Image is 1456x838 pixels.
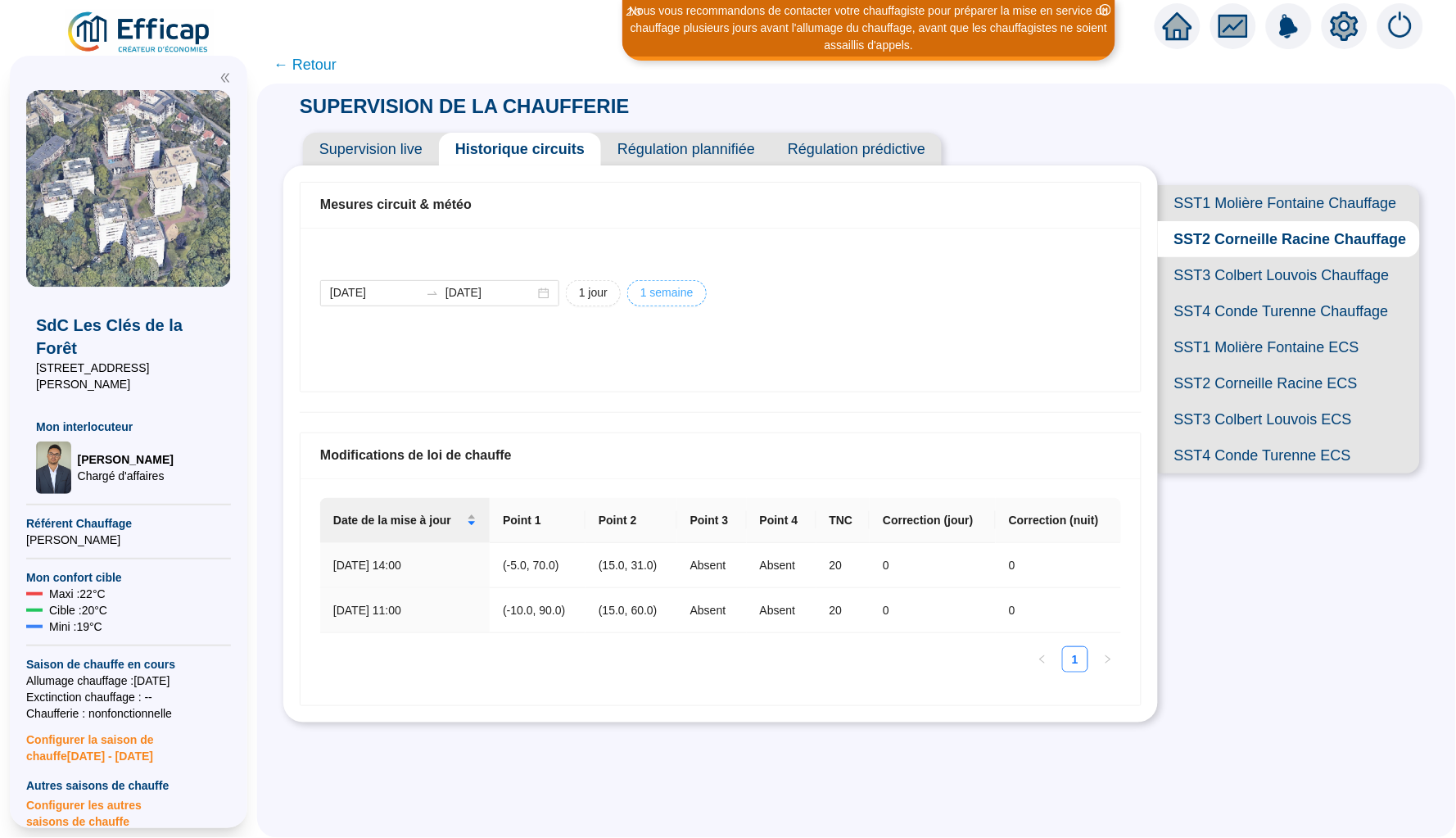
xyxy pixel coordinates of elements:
span: ← Retour [274,53,337,76]
td: [DATE] 11:00 [320,588,490,633]
td: 0 [870,588,996,633]
th: Point 2 [586,498,677,543]
td: (-10.0, 90.0) [490,588,586,633]
span: [PERSON_NAME] [26,532,231,548]
span: to [426,287,439,300]
span: home [1163,11,1192,41]
th: Date de la mise à jour [320,498,490,543]
button: right [1095,646,1121,673]
span: [PERSON_NAME] [78,451,174,468]
span: [STREET_ADDRESS][PERSON_NAME] [36,360,221,392]
th: TNC [816,498,870,543]
span: 1 semaine [640,284,694,301]
button: 1 jour [566,280,621,306]
span: Mon interlocuteur [36,419,221,435]
img: alerts [1377,3,1423,49]
td: (15.0, 60.0) [586,588,677,633]
li: Previous Page [1029,646,1056,673]
img: Chargé d'affaires [36,442,71,494]
td: 0 [870,543,996,588]
td: 20 [816,588,870,633]
span: Allumage chauffage : [DATE] [26,673,231,689]
th: Point 4 [747,498,816,543]
a: 1 [1063,647,1087,672]
td: 0 [996,588,1121,633]
td: Absent [677,588,747,633]
td: 20 [816,543,870,588]
input: Date de début [330,284,419,301]
td: (-5.0, 70.0) [490,543,586,588]
span: SST1 Molière Fontaine ECS [1158,329,1420,365]
span: Chaufferie : non fonctionnelle [26,705,231,722]
span: fund [1219,11,1248,41]
span: Référent Chauffage [26,515,231,532]
th: Point 1 [490,498,586,543]
span: Historique circuits [439,133,601,165]
div: Modifications de loi de chauffe [320,446,1121,465]
div: Nous vous recommandons de contacter votre chauffagiste pour préparer la mise en service du chauff... [625,2,1113,54]
span: Saison de chauffe en cours [26,656,231,673]
th: Point 3 [677,498,747,543]
li: Next Page [1095,646,1121,673]
span: SST3 Colbert Louvois ECS [1158,401,1420,437]
td: (15.0, 31.0) [586,543,677,588]
span: Cible : 20 °C [49,602,107,618]
span: SST4 Conde Turenne Chauffage [1158,293,1420,329]
span: SST4 Conde Turenne ECS [1158,437,1420,473]
i: 2 / 3 [626,6,641,18]
span: swap-right [426,287,439,300]
span: right [1103,655,1113,664]
td: Absent [747,588,816,633]
span: double-left [219,72,231,84]
span: SdC Les Clés de la Forêt [36,314,221,360]
span: setting [1330,11,1359,41]
td: 0 [996,543,1121,588]
span: Mini : 19 °C [49,618,102,635]
span: SST1 Molière Fontaine Chauffage [1158,185,1420,221]
span: Régulation plannifiée [601,133,771,165]
span: Régulation prédictive [771,133,942,165]
span: Autres saisons de chauffe [26,777,231,794]
span: Configurer les autres saisons de chauffe [26,794,231,830]
button: 1 semaine [627,280,707,306]
td: [DATE] 14:00 [320,543,490,588]
span: Exctinction chauffage : -- [26,689,231,705]
span: SST3 Colbert Louvois Chauffage [1158,257,1420,293]
input: Date de fin [445,284,535,301]
span: SST2 Corneille Racine Chauffage [1158,221,1420,257]
span: left [1038,655,1047,664]
button: left [1029,646,1056,673]
th: Correction (jour) [870,498,996,543]
span: Configurer la saison de chauffe [DATE] - [DATE] [26,722,231,764]
span: SST2 Corneille Racine ECS [1158,365,1420,401]
li: 1 [1062,646,1088,673]
span: SUPERVISION DE LA CHAUFFERIE [283,95,646,117]
span: Supervision live [303,133,439,165]
span: Maxi : 22 °C [49,586,106,602]
div: Mesures circuit & météo [320,195,1121,215]
td: Absent [677,543,747,588]
th: Correction (nuit) [996,498,1121,543]
span: close-circle [1100,4,1111,16]
span: Chargé d'affaires [78,468,174,484]
span: 1 jour [579,284,608,301]
span: Mon confort cible [26,569,231,586]
td: Absent [747,543,816,588]
span: Date de la mise à jour [333,511,463,529]
img: efficap energie logo [66,10,214,56]
img: alerts [1266,3,1312,49]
